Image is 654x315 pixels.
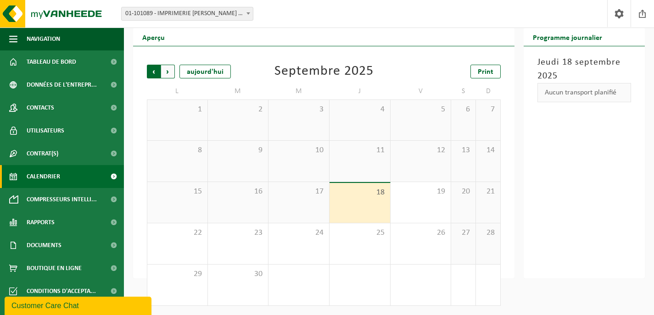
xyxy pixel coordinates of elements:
span: 21 [481,187,496,197]
span: 5 [395,105,447,115]
td: S [451,83,476,99]
span: 13 [456,145,471,155]
iframe: chat widget [5,295,153,315]
span: 16 [212,187,264,197]
div: Septembre 2025 [274,65,374,78]
span: 30 [212,269,264,279]
span: Print [478,68,493,76]
h2: Aperçu [133,28,174,46]
td: M [268,83,330,99]
span: 28 [481,228,496,238]
span: 18 [334,188,386,198]
span: 8 [152,145,203,155]
span: 15 [152,187,203,197]
span: 19 [395,187,447,197]
span: 26 [395,228,447,238]
span: 1 [152,105,203,115]
span: Rapports [27,211,55,234]
span: Suivant [161,65,175,78]
span: 11 [334,145,386,155]
td: D [476,83,501,99]
span: 17 [273,187,324,197]
span: Documents [27,234,61,257]
span: 4 [334,105,386,115]
span: 29 [152,269,203,279]
span: 14 [481,145,496,155]
span: 01-101089 - IMPRIMERIE DEJARDIN - GLONS [121,7,253,21]
td: L [147,83,208,99]
td: M [208,83,269,99]
div: aujourd'hui [179,65,231,78]
span: 12 [395,145,447,155]
span: 24 [273,228,324,238]
span: Tableau de bord [27,50,76,73]
span: Boutique en ligne [27,257,82,280]
span: Données de l'entrepr... [27,73,97,96]
span: 6 [456,105,471,115]
h2: Programme journalier [524,28,611,46]
span: 23 [212,228,264,238]
span: Calendrier [27,165,60,188]
td: V [391,83,452,99]
span: Contrat(s) [27,142,58,165]
h3: Jeudi 18 septembre 2025 [537,55,631,83]
span: Conditions d'accepta... [27,280,96,303]
span: 27 [456,228,471,238]
span: Utilisateurs [27,119,64,142]
span: Compresseurs intelli... [27,188,97,211]
span: 10 [273,145,324,155]
span: 01-101089 - IMPRIMERIE DEJARDIN - GLONS [122,7,253,20]
div: Aucun transport planifié [537,83,631,102]
td: J [330,83,391,99]
span: 9 [212,145,264,155]
span: 22 [152,228,203,238]
span: 2 [212,105,264,115]
span: Contacts [27,96,54,119]
span: 3 [273,105,324,115]
span: Précédent [147,65,161,78]
span: 25 [334,228,386,238]
span: 7 [481,105,496,115]
span: Navigation [27,28,60,50]
span: 20 [456,187,471,197]
a: Print [470,65,501,78]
